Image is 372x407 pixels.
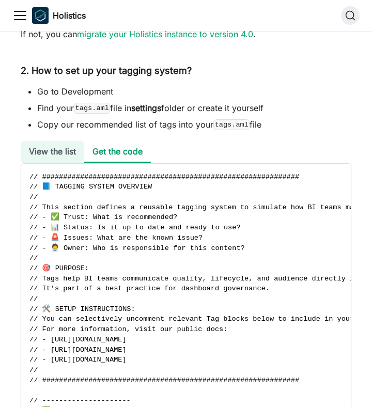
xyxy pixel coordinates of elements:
[29,336,127,343] span: // - [URL][DOMAIN_NAME]
[21,28,351,40] p: If not, you can .
[213,119,250,130] code: tags.aml
[21,65,351,77] h4: 2. How to set up your tagging system?
[29,325,227,333] span: // For more information, visit our public docs:
[131,103,161,113] strong: settings
[77,29,253,39] a: migrate your Holistics instance to version 4.0
[29,346,127,354] span: // - [URL][DOMAIN_NAME]
[29,295,38,303] span: //
[29,193,38,201] span: //
[37,85,351,98] li: Go to Development
[29,397,131,404] span: // ---------------------
[21,141,84,163] li: View the list
[84,141,151,163] li: Get the code
[29,213,177,221] span: // - ✅ Trust: What is recommended?
[29,173,299,181] span: // #############################################################
[32,7,86,24] a: HolisticsHolistics
[29,366,38,374] span: //
[29,254,38,262] span: //
[37,102,351,114] li: Find your file in folder or create it yourself
[29,285,270,292] span: // It's part of a best practice for dashboard governance.
[29,224,241,231] span: // - 📊 Status: Is it up to date and ready to use?
[29,305,135,313] span: // 🛠️ SETUP INSTRUCTIONS:
[29,234,203,242] span: // - 🚨 Issues: What are the known issue?
[32,7,49,24] img: Holistics
[53,9,86,22] b: Holistics
[341,6,360,25] button: Search (Command+K)
[29,377,299,384] span: // #############################################################
[12,8,28,23] button: Toggle navigation bar
[37,118,351,131] li: Copy our recommended list of tags into your file
[74,103,110,113] code: tags.aml
[29,356,127,364] span: // - [URL][DOMAIN_NAME]
[29,183,152,191] span: // 📘 TAGGING SYSTEM OVERVIEW
[29,244,245,252] span: // - 🧑‍💼 Owner: Who is responsible for this content?
[29,264,89,272] span: // 🎯 PURPOSE:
